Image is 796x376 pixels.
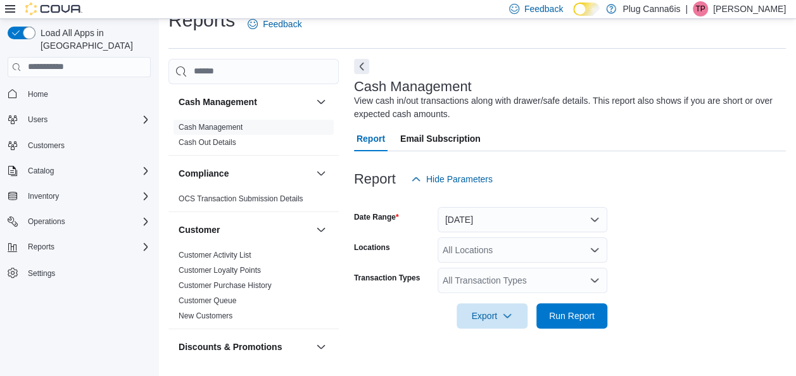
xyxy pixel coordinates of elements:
[3,136,156,154] button: Customers
[179,96,257,108] h3: Cash Management
[263,18,301,30] span: Feedback
[23,189,64,204] button: Inventory
[179,96,311,108] button: Cash Management
[168,248,339,329] div: Customer
[354,212,399,222] label: Date Range
[179,194,303,204] span: OCS Transaction Submission Details
[179,265,261,275] span: Customer Loyalty Points
[23,189,151,204] span: Inventory
[23,239,151,254] span: Reports
[179,266,261,275] a: Customer Loyalty Points
[354,59,369,74] button: Next
[179,122,243,132] span: Cash Management
[400,126,481,151] span: Email Subscription
[313,222,329,237] button: Customer
[23,265,151,280] span: Settings
[179,138,236,147] a: Cash Out Details
[35,27,151,52] span: Load All Apps in [GEOGRAPHIC_DATA]
[23,266,60,281] a: Settings
[179,311,232,321] span: New Customers
[354,79,472,94] h3: Cash Management
[28,141,65,151] span: Customers
[3,187,156,205] button: Inventory
[23,214,151,229] span: Operations
[179,250,251,260] span: Customer Activity List
[549,310,595,322] span: Run Report
[23,112,151,127] span: Users
[179,194,303,203] a: OCS Transaction Submission Details
[28,268,55,279] span: Settings
[179,341,282,353] h3: Discounts & Promotions
[28,166,54,176] span: Catalog
[23,87,53,102] a: Home
[313,94,329,110] button: Cash Management
[438,207,607,232] button: [DATE]
[179,167,311,180] button: Compliance
[179,280,272,291] span: Customer Purchase History
[23,163,59,179] button: Catalog
[179,311,232,320] a: New Customers
[3,85,156,103] button: Home
[25,3,82,15] img: Cova
[313,339,329,354] button: Discounts & Promotions
[354,94,780,121] div: View cash in/out transactions along with drawer/safe details. This report also shows if you are s...
[28,242,54,252] span: Reports
[23,138,70,153] a: Customers
[168,191,339,211] div: Compliance
[28,191,59,201] span: Inventory
[3,111,156,128] button: Users
[524,3,563,15] span: Feedback
[179,223,311,236] button: Customer
[179,167,229,180] h3: Compliance
[23,137,151,153] span: Customers
[590,275,600,285] button: Open list of options
[179,223,220,236] h3: Customer
[622,1,680,16] p: Plug Canna6is
[573,3,600,16] input: Dark Mode
[23,163,151,179] span: Catalog
[23,112,53,127] button: Users
[168,120,339,155] div: Cash Management
[3,238,156,256] button: Reports
[179,123,243,132] a: Cash Management
[179,281,272,290] a: Customer Purchase History
[3,263,156,282] button: Settings
[536,303,607,329] button: Run Report
[179,251,251,260] a: Customer Activity List
[354,242,390,253] label: Locations
[179,341,311,353] button: Discounts & Promotions
[23,214,70,229] button: Operations
[3,213,156,230] button: Operations
[179,137,236,147] span: Cash Out Details
[8,80,151,315] nav: Complex example
[426,173,493,185] span: Hide Parameters
[179,296,236,306] span: Customer Queue
[590,245,600,255] button: Open list of options
[23,239,60,254] button: Reports
[693,1,708,16] div: Tianna Parks
[354,273,420,283] label: Transaction Types
[354,172,396,187] h3: Report
[713,1,786,16] p: [PERSON_NAME]
[28,216,65,227] span: Operations
[685,1,688,16] p: |
[3,162,156,180] button: Catalog
[179,296,236,305] a: Customer Queue
[28,115,47,125] span: Users
[23,86,151,102] span: Home
[28,89,48,99] span: Home
[243,11,306,37] a: Feedback
[406,166,498,192] button: Hide Parameters
[457,303,528,329] button: Export
[313,166,329,181] button: Compliance
[695,1,705,16] span: TP
[168,8,235,33] h1: Reports
[357,126,385,151] span: Report
[464,303,520,329] span: Export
